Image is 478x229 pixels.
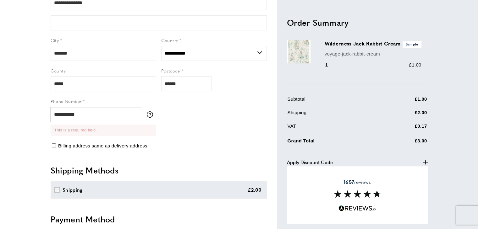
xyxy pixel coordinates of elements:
span: Country [161,37,178,43]
span: Sample [403,41,421,48]
span: Apply Discount Code [287,158,333,166]
strong: 1657 [343,178,354,185]
li: This is a required field. [54,127,152,133]
td: £0.17 [384,123,427,135]
img: Wilderness Jack Rabbit Cream [287,40,310,64]
h3: Wilderness Jack Rabbit Cream [325,40,421,48]
td: Subtotal [288,96,383,108]
td: VAT [288,123,383,135]
div: £2.00 [248,186,262,194]
div: Shipping [63,186,82,194]
td: £1.00 [384,96,427,108]
td: Shipping [288,109,383,121]
span: £1.00 [409,62,421,68]
span: reviews [343,179,371,185]
span: City [51,37,59,43]
div: 1 [325,61,337,69]
img: Reviews.io 5 stars [338,205,376,211]
span: Billing address same as delivery address [58,143,147,148]
h2: Order Summary [287,17,428,28]
span: County [51,67,66,74]
span: Phone Number [51,98,82,104]
h2: Shipping Methods [51,165,267,176]
button: More information [147,111,156,118]
td: £2.00 [384,109,427,121]
input: Billing address same as delivery address [52,143,56,147]
td: £3.00 [384,136,427,150]
img: Reviews section [334,190,381,198]
h2: Payment Method [51,214,267,225]
span: Postcode [161,67,180,74]
td: Grand Total [288,136,383,150]
p: voyage-jack-rabbit-cream [325,50,421,58]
